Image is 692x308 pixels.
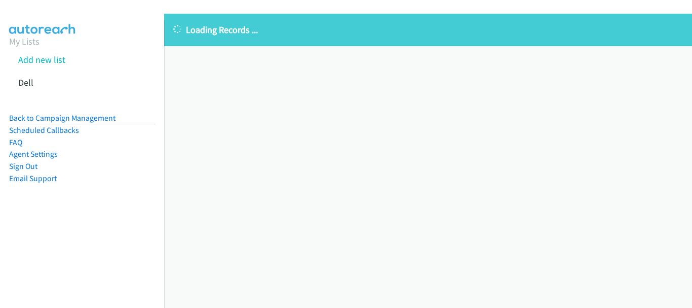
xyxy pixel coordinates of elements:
[9,174,57,183] a: Email Support
[9,125,79,135] a: Scheduled Callbacks
[9,161,37,171] a: Sign Out
[9,113,116,123] a: Back to Campaign Management
[173,23,683,37] p: Loading Records ...
[9,138,22,147] a: FAQ
[18,77,33,88] a: Dell
[9,149,58,159] a: Agent Settings
[18,54,65,65] a: Add new list
[9,36,40,47] a: My Lists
